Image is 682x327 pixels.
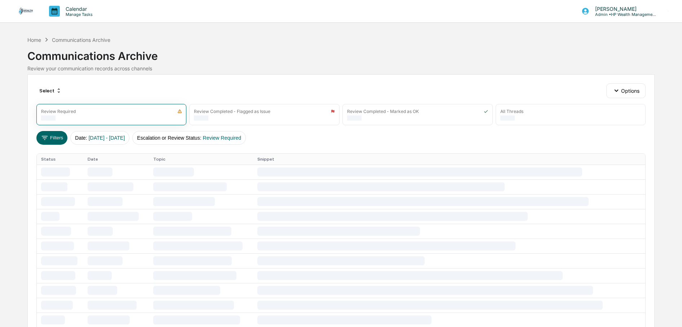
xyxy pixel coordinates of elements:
div: All Threads [500,109,523,114]
button: Escalation or Review Status:Review Required [132,131,246,145]
div: Home [27,37,41,43]
button: Options [606,83,646,98]
div: Review Required [41,109,76,114]
img: icon [331,109,335,114]
th: Status [37,154,83,165]
div: Review your communication records across channels [27,65,655,71]
span: Review Required [203,135,242,141]
th: Date [83,154,149,165]
div: Communications Archive [27,44,655,62]
img: icon [484,109,488,114]
p: Calendar [60,6,96,12]
img: logo [17,8,35,14]
div: Review Completed - Marked as OK [347,109,419,114]
button: Date:[DATE] - [DATE] [70,131,129,145]
p: [PERSON_NAME] [589,6,656,12]
th: Snippet [253,154,645,165]
th: Topic [149,154,253,165]
span: [DATE] - [DATE] [89,135,125,141]
img: icon [177,109,182,114]
div: Review Completed - Flagged as Issue [194,109,270,114]
div: Select [36,85,65,96]
div: Communications Archive [52,37,110,43]
p: Admin • HP Wealth Management, LLC [589,12,656,17]
button: Filters [36,131,68,145]
p: Manage Tasks [60,12,96,17]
